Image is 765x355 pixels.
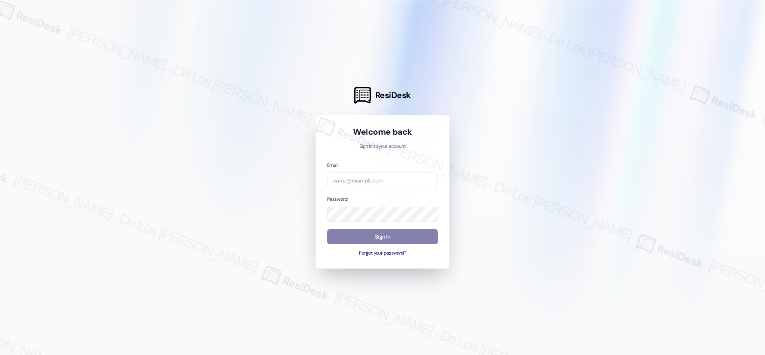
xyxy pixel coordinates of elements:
[327,196,347,202] label: Password
[327,173,438,188] input: name@example.com
[327,250,438,257] button: Forgot your password?
[375,90,411,101] span: ResiDesk
[327,162,338,169] label: Email
[327,126,438,137] h1: Welcome back
[327,143,438,150] p: Sign in to your account
[327,229,438,245] button: Sign In
[354,87,371,104] img: ResiDesk Logo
